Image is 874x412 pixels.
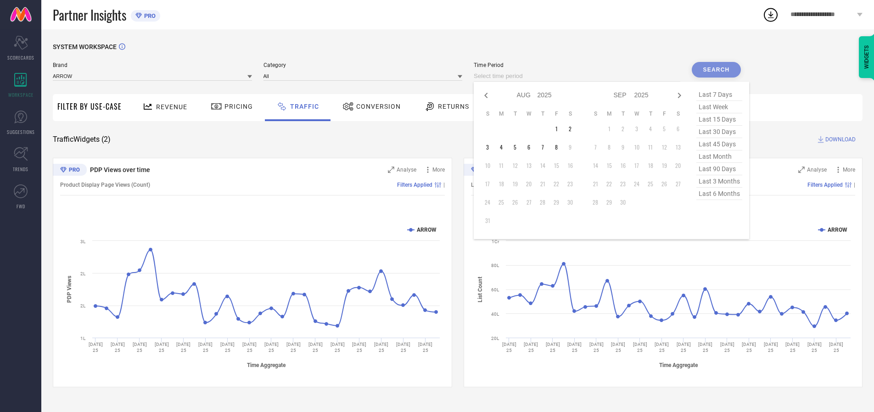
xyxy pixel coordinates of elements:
[616,122,630,136] td: Tue Sep 02 2025
[549,195,563,209] td: Fri Aug 29 2025
[481,159,494,173] td: Sun Aug 10 2025
[671,177,685,191] td: Sat Sep 27 2025
[443,182,445,188] span: |
[508,140,522,154] td: Tue Aug 05 2025
[563,140,577,154] td: Sat Aug 09 2025
[549,140,563,154] td: Fri Aug 08 2025
[53,135,111,144] span: Traffic Widgets ( 2 )
[508,159,522,173] td: Tue Aug 12 2025
[644,159,657,173] td: Thu Sep 18 2025
[80,336,86,341] text: 1L
[588,195,602,209] td: Sun Sep 28 2025
[80,271,86,276] text: 2L
[720,342,734,353] text: [DATE] 25
[508,177,522,191] td: Tue Aug 19 2025
[742,342,756,353] text: [DATE] 25
[674,90,685,101] div: Next month
[247,362,286,368] tspan: Time Aggregate
[474,71,680,82] input: Select time period
[602,110,616,117] th: Monday
[53,6,126,24] span: Partner Insights
[588,159,602,173] td: Sun Sep 14 2025
[438,103,469,110] span: Returns
[616,177,630,191] td: Tue Sep 23 2025
[825,135,856,144] span: DOWNLOAD
[798,167,805,173] svg: Zoom
[17,203,25,210] span: FWD
[854,182,855,188] span: |
[807,167,827,173] span: Analyse
[536,140,549,154] td: Thu Aug 07 2025
[352,342,366,353] text: [DATE] 25
[155,342,169,353] text: [DATE] 25
[630,122,644,136] td: Wed Sep 03 2025
[807,182,843,188] span: Filters Applied
[602,159,616,173] td: Mon Sep 15 2025
[602,122,616,136] td: Mon Sep 01 2025
[549,110,563,117] th: Friday
[696,188,742,200] span: last 6 months
[763,342,778,353] text: [DATE] 25
[762,6,779,23] div: Open download list
[676,342,690,353] text: [DATE] 25
[655,342,669,353] text: [DATE] 25
[589,342,603,353] text: [DATE] 25
[242,342,257,353] text: [DATE] 25
[644,177,657,191] td: Thu Sep 25 2025
[508,195,522,209] td: Tue Aug 26 2025
[696,163,742,175] span: last 90 days
[671,159,685,173] td: Sat Sep 20 2025
[388,167,394,173] svg: Zoom
[644,110,657,117] th: Thursday
[536,159,549,173] td: Thu Aug 14 2025
[7,128,35,135] span: SUGGESTIONS
[474,62,680,68] span: Time Period
[549,177,563,191] td: Fri Aug 22 2025
[481,177,494,191] td: Sun Aug 17 2025
[331,342,345,353] text: [DATE] 25
[263,62,463,68] span: Category
[481,90,492,101] div: Previous month
[89,342,103,353] text: [DATE] 25
[671,110,685,117] th: Saturday
[644,122,657,136] td: Thu Sep 04 2025
[90,166,150,173] span: PDP Views over time
[659,362,698,368] tspan: Time Aggregate
[588,177,602,191] td: Sun Sep 21 2025
[53,62,252,68] span: Brand
[8,91,34,98] span: WORKSPACE
[536,177,549,191] td: Thu Aug 21 2025
[471,182,516,188] span: List Views (Count)
[616,195,630,209] td: Tue Sep 30 2025
[696,126,742,138] span: last 30 days
[502,342,516,353] text: [DATE] 25
[264,342,279,353] text: [DATE] 25
[481,140,494,154] td: Sun Aug 03 2025
[616,159,630,173] td: Tue Sep 16 2025
[492,239,499,244] text: 1Cr
[696,113,742,126] span: last 15 days
[432,167,445,173] span: More
[418,342,432,353] text: [DATE] 25
[563,122,577,136] td: Sat Aug 02 2025
[491,287,499,292] text: 60L
[133,342,147,353] text: [DATE] 25
[481,195,494,209] td: Sun Aug 24 2025
[522,177,536,191] td: Wed Aug 20 2025
[13,166,28,173] span: TRENDS
[491,312,499,317] text: 40L
[563,177,577,191] td: Sat Aug 23 2025
[494,195,508,209] td: Mon Aug 25 2025
[464,164,498,178] div: Premium
[481,110,494,117] th: Sunday
[156,103,187,111] span: Revenue
[522,110,536,117] th: Wednesday
[657,177,671,191] td: Fri Sep 26 2025
[491,263,499,268] text: 80L
[630,110,644,117] th: Wednesday
[829,342,843,353] text: [DATE] 25
[111,342,125,353] text: [DATE] 25
[657,122,671,136] td: Fri Sep 05 2025
[53,43,117,50] span: SYSTEM WORKSPACE
[290,103,319,110] span: Traffic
